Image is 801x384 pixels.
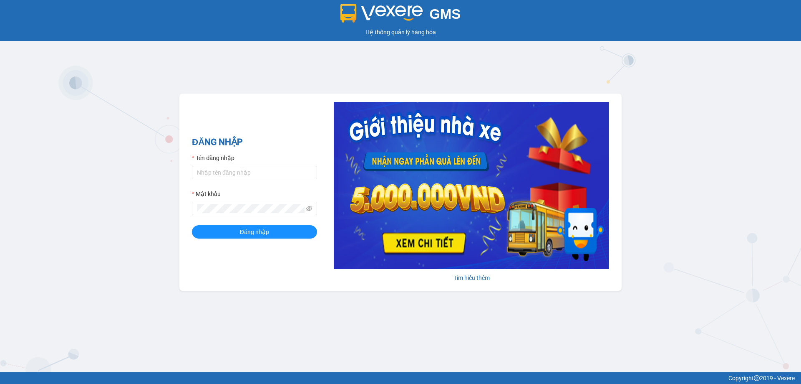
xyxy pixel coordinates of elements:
label: Tên đăng nhập [192,153,234,163]
span: eye-invisible [306,206,312,211]
input: Mật khẩu [197,204,305,213]
img: banner-0 [334,102,609,269]
div: Hệ thống quản lý hàng hóa [2,28,799,37]
img: logo 2 [340,4,423,23]
span: GMS [429,6,461,22]
span: copyright [754,375,760,381]
span: Đăng nhập [240,227,269,237]
button: Đăng nhập [192,225,317,239]
label: Mật khẩu [192,189,221,198]
h2: ĐĂNG NHẬP [192,135,317,149]
div: Tìm hiểu thêm [334,273,609,282]
a: GMS [340,13,461,19]
div: Copyright 2019 - Vexere [6,374,795,383]
input: Tên đăng nhập [192,166,317,179]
